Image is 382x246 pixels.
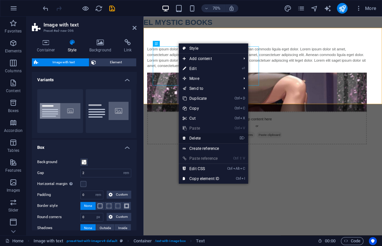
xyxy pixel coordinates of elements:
button: Code [341,237,363,245]
a: CtrlICopy element ID [179,174,223,184]
i: I [241,176,245,181]
a: CtrlCCopy [179,103,223,113]
button: Usercentrics [369,237,377,245]
button: Element [89,58,137,66]
i: Alt [233,166,239,171]
label: Horizontal margin [37,180,80,188]
a: Style [179,43,248,53]
p: Features [5,168,21,173]
label: Gap [37,171,80,175]
a: CtrlDDuplicate [179,93,223,103]
i: ⌦ [239,136,245,140]
a: Ctrl⇧VPaste reference [179,154,223,163]
i: Ctrl [236,176,241,181]
span: Paste clipboard [162,164,198,173]
button: navigator [310,4,318,12]
i: X [240,116,245,120]
button: Image with text [32,58,89,66]
p: Content [6,88,21,93]
span: Add elements [126,164,159,173]
h4: Container [32,39,63,53]
span: Image with text [40,58,87,66]
a: CtrlXCut [179,113,223,123]
p: Accordion [4,128,23,133]
i: Navigator [310,5,318,12]
h4: Variants [32,72,137,84]
h6: 70% [211,4,222,12]
button: Custom [107,191,131,199]
i: Design (Ctrl+Alt+Y) [284,5,291,12]
span: More [355,5,376,12]
i: Ctrl [234,96,239,100]
i: Ctrl [234,106,239,110]
a: CtrlAltCEdit CSS [179,164,223,174]
i: Ctrl [234,116,239,120]
nav: breadcrumb [34,237,205,245]
span: Click to select. Double-click to edit [133,237,152,245]
span: . text-with-image-box [154,237,186,245]
i: On resize automatically adjust zoom level to fit chosen device. [229,5,235,11]
a: Send to [179,84,238,93]
label: Background [37,158,80,166]
button: None [80,202,96,210]
p: Elements [5,48,22,54]
span: Inside [118,224,127,232]
button: None [80,224,96,232]
i: This element is a customizable preset [120,239,123,243]
a: Click to cancel selection. Double-click to open Pages [5,237,24,245]
label: Padding [37,191,80,199]
label: Shadows [37,224,80,232]
a: ⏎Edit [179,64,223,74]
h4: Background [84,39,119,53]
span: . preset-text-with-image-v4-default [66,237,117,245]
span: Click to select. Double-click to edit [196,237,204,245]
span: Move [179,74,238,84]
i: V [243,156,245,160]
span: Custom [115,213,129,221]
span: Custom [115,191,129,199]
a: CtrlVPaste [179,123,223,133]
h4: Box [32,140,137,152]
label: Round corners [37,213,80,221]
button: 70% [201,4,225,12]
span: Element [98,58,135,66]
i: C [240,166,245,171]
button: Outside [96,224,115,232]
span: : [330,238,331,243]
label: Border style [37,202,80,210]
p: Boxes [8,108,19,113]
i: Undo: Delete elements (Ctrl+Z) [42,5,49,12]
i: Ctrl [233,156,239,160]
span: None [84,202,92,210]
a: Create reference [179,144,248,154]
h3: Preset #ed-new-396 [44,28,123,34]
p: Slider [8,208,19,213]
span: Outside [100,224,111,232]
button: text_generator [324,4,332,12]
span: None [84,224,92,232]
button: More [353,3,379,14]
i: ⏎ [242,66,245,71]
button: pages [297,4,305,12]
a: ⌦Delete [179,133,223,143]
button: publish [337,3,347,14]
div: Drop content here [5,135,319,182]
span: Click to select. Double-click to edit [34,237,63,245]
button: design [284,4,292,12]
i: Pages (Ctrl+Alt+S) [297,5,305,12]
span: Add content [179,54,238,64]
span: Code [344,237,360,245]
i: Ctrl [227,166,233,171]
i: Reload page [95,5,103,12]
p: Images [7,188,20,193]
h4: Style [63,39,84,53]
p: Tables [7,148,19,153]
h4: Link [119,39,137,53]
i: AI Writer [324,5,331,12]
i: V [240,126,245,130]
button: reload [95,4,103,12]
i: Ctrl [234,126,239,130]
button: Inside [115,224,131,232]
i: D [240,96,245,100]
i: Save (Ctrl+S) [108,5,116,12]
